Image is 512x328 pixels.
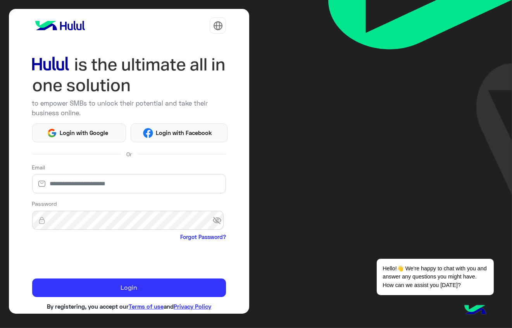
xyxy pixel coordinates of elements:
a: Forgot Password? [180,233,226,241]
img: lock [32,217,52,224]
a: Terms of use [129,303,164,310]
img: Facebook [143,128,153,138]
span: visibility_off [212,214,226,227]
span: Login with Google [57,128,111,137]
img: hululLoginTitle_EN.svg [32,54,226,96]
img: tab [213,21,223,31]
span: Hello!👋 We're happy to chat with you and answer any questions you might have. How can we assist y... [377,259,493,295]
img: logo [32,18,88,33]
span: Login with Facebook [153,128,215,137]
img: hulul-logo.png [462,297,489,324]
button: Login with Google [32,123,126,142]
label: Email [32,163,45,171]
span: By registering, you accept our [47,303,129,310]
button: Login with Facebook [131,123,228,142]
p: to empower SMBs to unlock their potential and take their business online. [32,98,226,118]
a: Privacy Policy [174,303,211,310]
iframe: reCAPTCHA [32,243,150,273]
label: Password [32,200,57,208]
button: Login [32,278,226,297]
img: Google [47,128,57,138]
span: Or [126,150,132,158]
img: email [32,180,52,188]
span: and [164,303,174,310]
